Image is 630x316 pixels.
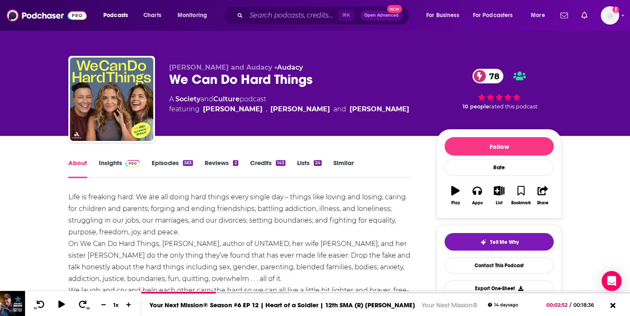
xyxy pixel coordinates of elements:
[175,95,200,103] a: Society
[333,159,354,178] a: Similar
[537,201,548,206] div: Share
[496,201,502,206] div: List
[489,103,537,110] span: rated this podcast
[480,239,487,246] img: tell me why sparkle
[601,6,619,25] img: User Profile
[350,104,409,114] a: Amanda Doyle
[172,9,218,22] button: open menu
[481,69,504,83] span: 78
[97,9,139,22] button: open menu
[233,160,238,166] div: 2
[169,63,272,71] span: [PERSON_NAME] and Audacy
[490,239,519,246] span: Tell Me Why
[360,10,402,20] button: Open AdvancedNew
[70,58,153,141] img: We Can Do Hard Things
[183,160,193,166] div: 563
[32,300,48,310] button: 10
[472,201,483,206] div: Apps
[451,201,460,206] div: Play
[203,104,262,114] a: Glennon Doyle
[266,104,267,114] span: ,
[177,10,207,21] span: Monitoring
[602,271,622,291] div: Open Intercom Messenger
[472,69,504,83] a: 78
[488,303,518,307] div: 14 days ago
[250,159,285,178] a: Credits143
[466,181,488,211] button: Apps
[462,103,489,110] span: 10 people
[169,104,409,114] span: featuring
[270,104,330,114] a: Abby Wambach
[314,160,322,166] div: 24
[445,137,554,155] button: Follow
[169,94,409,114] div: A podcast
[570,302,571,308] span: /
[275,63,303,71] span: •
[531,10,545,21] span: More
[445,233,554,251] button: tell me why sparkleTell Me Why
[231,6,417,25] div: Search podcasts, credits, & more...
[445,159,554,176] div: Rate
[488,181,510,211] button: List
[200,95,213,103] span: and
[297,159,322,178] a: Lists24
[75,300,91,310] button: 30
[511,201,531,206] div: Bookmark
[445,280,554,296] button: Export One-Sheet
[525,9,555,22] button: open menu
[387,5,402,13] span: New
[7,8,87,23] img: Podchaser - Follow, Share and Rate Podcasts
[143,10,161,21] span: Charts
[437,63,562,115] div: 78 10 peoplerated this podcast
[532,181,554,211] button: Share
[68,191,412,308] div: Life is freaking hard. We are all doing hard things every single day – things like loving and los...
[578,8,591,23] a: Show notifications dropdown
[445,181,466,211] button: Play
[213,95,240,103] a: Culture
[510,181,532,211] button: Bookmark
[138,9,166,22] a: Charts
[422,301,478,309] a: Your Next Mission®
[34,307,37,310] span: 10
[426,10,459,21] span: For Business
[277,63,303,71] a: Audacy
[473,10,513,21] span: For Podcasters
[150,301,415,309] a: Your Next Mission® Season #6 EP 12 | Heart of a Soldier | 12th SMA (R) [PERSON_NAME]
[445,257,554,273] a: Contact This Podcast
[86,307,90,310] span: 30
[546,302,570,308] span: 00:02:52
[338,10,354,21] span: ⌘ K
[205,159,238,178] a: Reviews2
[557,8,571,23] a: Show notifications dropdown
[99,159,140,178] a: InsightsPodchaser Pro
[333,104,346,114] span: and
[612,6,619,13] svg: Add a profile image
[103,10,128,21] span: Podcasts
[68,159,87,178] a: About
[420,9,470,22] button: open menu
[276,160,285,166] div: 143
[109,301,123,308] div: 1 x
[125,160,140,167] img: Podchaser Pro
[571,302,602,308] span: 00:18:36
[601,6,619,25] span: Logged in as catefess
[246,9,338,22] input: Search podcasts, credits, & more...
[364,13,399,18] span: Open Advanced
[601,6,619,25] button: Show profile menu
[467,9,525,22] button: open menu
[152,159,193,178] a: Episodes563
